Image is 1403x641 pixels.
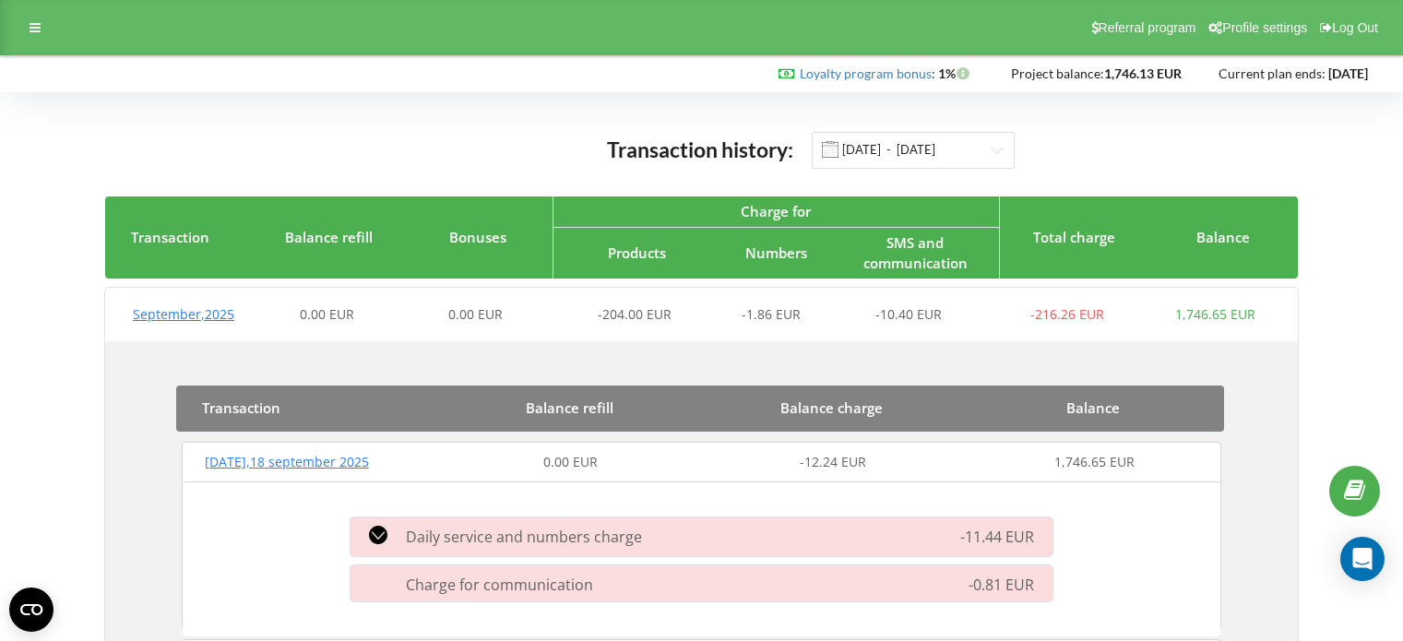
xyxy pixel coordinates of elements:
span: -1.86 EUR [742,305,801,323]
span: Charge for communication [406,574,593,594]
span: Balance [1196,228,1250,246]
span: Current plan ends: [1219,65,1326,81]
span: Numbers [745,243,807,262]
span: September , 2025 [133,305,234,323]
span: Transaction history: [607,137,793,162]
span: Products [608,243,666,262]
button: Open CMP widget [9,588,54,632]
span: : [800,65,935,81]
span: Daily service and numbers charge [406,527,642,547]
span: Transaction [131,228,209,246]
span: Total charge [1033,228,1115,246]
span: Project balance: [1011,65,1104,81]
span: Balance refill [526,398,613,417]
span: -0.81 EUR [969,574,1034,594]
span: Log Out [1332,20,1378,35]
span: 0.00 EUR [448,305,503,323]
span: -10.40 EUR [875,305,942,323]
a: Loyalty program bonus [800,65,932,81]
span: -204.00 EUR [598,305,672,323]
span: SMS and сommunication [863,233,968,271]
span: Referral program [1099,20,1196,35]
span: 1,746.65 EUR [1054,453,1135,470]
span: [DATE] , 18 september 2025 [205,453,369,470]
span: Profile settings [1222,20,1307,35]
strong: 1% [938,65,974,81]
span: -12.24 EUR [800,453,866,470]
span: Transaction [202,398,280,417]
strong: [DATE] [1328,65,1368,81]
span: Bonuses [449,228,506,246]
span: -216.26 EUR [1030,305,1104,323]
span: 0.00 EUR [543,453,598,470]
span: 0.00 EUR [300,305,354,323]
span: 1,746.65 EUR [1175,305,1255,323]
span: Balance [1066,398,1120,417]
div: Open Intercom Messenger [1340,537,1385,581]
span: -11.44 EUR [960,526,1034,546]
span: Balance refill [285,228,373,246]
span: Balance charge [780,398,883,417]
span: Charge for [741,202,811,220]
strong: 1,746.13 EUR [1104,65,1182,81]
